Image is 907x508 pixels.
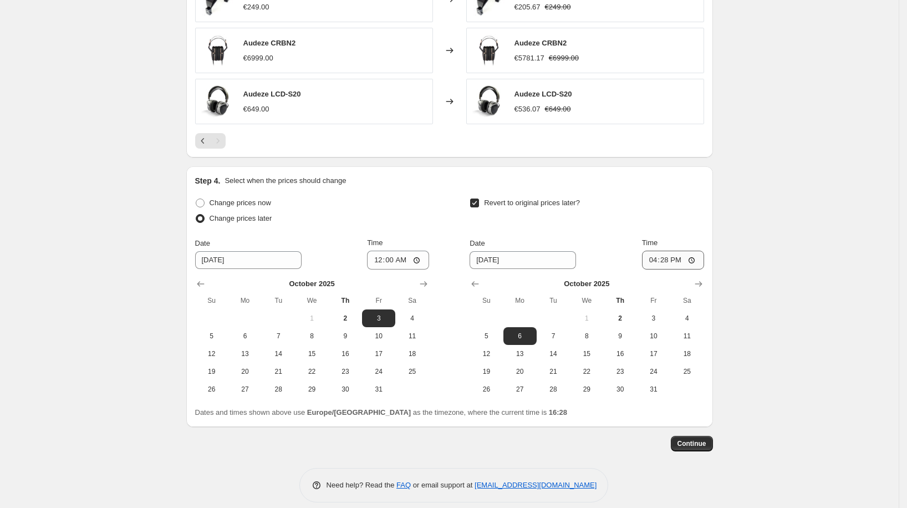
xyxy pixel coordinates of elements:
button: Monday October 20 2025 [503,363,537,380]
span: 20 [508,367,532,376]
span: €249.00 [545,3,571,11]
button: Show previous month, September 2025 [467,276,483,292]
button: Sunday October 12 2025 [195,345,228,363]
span: 15 [574,349,599,358]
span: Audeze LCD-S20 [243,90,301,98]
img: AudezeLCD-S20auricularescerrados_80x.jpg [201,85,235,118]
button: Thursday October 16 2025 [329,345,362,363]
span: 8 [299,332,324,341]
span: 9 [333,332,358,341]
a: [EMAIL_ADDRESS][DOMAIN_NAME] [475,481,597,489]
span: Su [200,296,224,305]
span: 28 [541,385,565,394]
th: Thursday [603,292,636,309]
button: Show previous month, September 2025 [193,276,208,292]
span: Need help? Read the [327,481,397,489]
button: Sunday October 26 2025 [195,380,228,398]
b: Europe/[GEOGRAPHIC_DATA] [307,408,411,416]
button: Sunday October 19 2025 [195,363,228,380]
input: 10/2/2025 [195,251,302,269]
button: Tuesday October 7 2025 [262,327,295,345]
span: 4 [675,314,699,323]
h2: Step 4. [195,175,221,186]
span: 11 [400,332,424,341]
span: Tu [541,296,565,305]
button: Show next month, November 2025 [416,276,431,292]
button: Thursday October 9 2025 [329,327,362,345]
button: Friday October 3 2025 [362,309,395,327]
span: Th [333,296,358,305]
span: 18 [675,349,699,358]
button: Friday October 31 2025 [362,380,395,398]
button: Sunday October 5 2025 [470,327,503,345]
span: 20 [233,367,257,376]
button: Sunday October 12 2025 [470,345,503,363]
span: Fr [366,296,391,305]
button: Friday October 24 2025 [637,363,670,380]
button: Wednesday October 1 2025 [570,309,603,327]
span: 1 [299,314,324,323]
span: 19 [200,367,224,376]
button: Tuesday October 14 2025 [262,345,295,363]
span: €649.00 [243,105,269,113]
span: 30 [608,385,632,394]
span: Continue [677,439,706,448]
button: Wednesday October 29 2025 [295,380,328,398]
span: 22 [574,367,599,376]
button: Friday October 17 2025 [637,345,670,363]
th: Sunday [470,292,503,309]
span: 3 [366,314,391,323]
span: Su [474,296,498,305]
img: AudezeCRBN21_80x.jpg [201,34,235,67]
span: 8 [574,332,599,341]
span: 27 [233,385,257,394]
button: Saturday October 4 2025 [670,309,704,327]
button: Monday October 27 2025 [228,380,262,398]
th: Tuesday [262,292,295,309]
th: Saturday [395,292,429,309]
button: Friday October 31 2025 [637,380,670,398]
button: Show next month, November 2025 [691,276,706,292]
span: 5 [200,332,224,341]
span: 26 [474,385,498,394]
button: Saturday October 4 2025 [395,309,429,327]
input: 12:00 [367,251,429,270]
th: Wednesday [570,292,603,309]
span: Sa [400,296,424,305]
span: 21 [541,367,565,376]
button: Tuesday October 21 2025 [262,363,295,380]
span: 17 [366,349,391,358]
button: Saturday October 18 2025 [395,345,429,363]
span: 10 [641,332,666,341]
th: Saturday [670,292,704,309]
span: 26 [200,385,224,394]
button: Monday October 13 2025 [503,345,537,363]
th: Monday [228,292,262,309]
span: Change prices later [210,214,272,222]
button: Tuesday October 21 2025 [537,363,570,380]
span: 27 [508,385,532,394]
button: Monday October 27 2025 [503,380,537,398]
button: Today Thursday October 2 2025 [329,309,362,327]
button: Monday October 20 2025 [228,363,262,380]
button: Thursday October 23 2025 [329,363,362,380]
nav: Pagination [195,133,226,149]
span: 23 [608,367,632,376]
button: Wednesday October 22 2025 [295,363,328,380]
button: Saturday October 11 2025 [395,327,429,345]
span: €6999.00 [549,54,579,62]
a: FAQ [396,481,411,489]
span: 10 [366,332,391,341]
span: 2 [608,314,632,323]
input: 10/2/2025 [470,251,576,269]
span: 2 [333,314,358,323]
span: 4 [400,314,424,323]
span: 31 [641,385,666,394]
img: AudezeLCD-S20auricularescerrados_80x.jpg [472,85,506,118]
button: Tuesday October 28 2025 [537,380,570,398]
button: Wednesday October 29 2025 [570,380,603,398]
button: Wednesday October 22 2025 [570,363,603,380]
span: 7 [541,332,565,341]
span: Date [195,239,210,247]
span: Mo [233,296,257,305]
